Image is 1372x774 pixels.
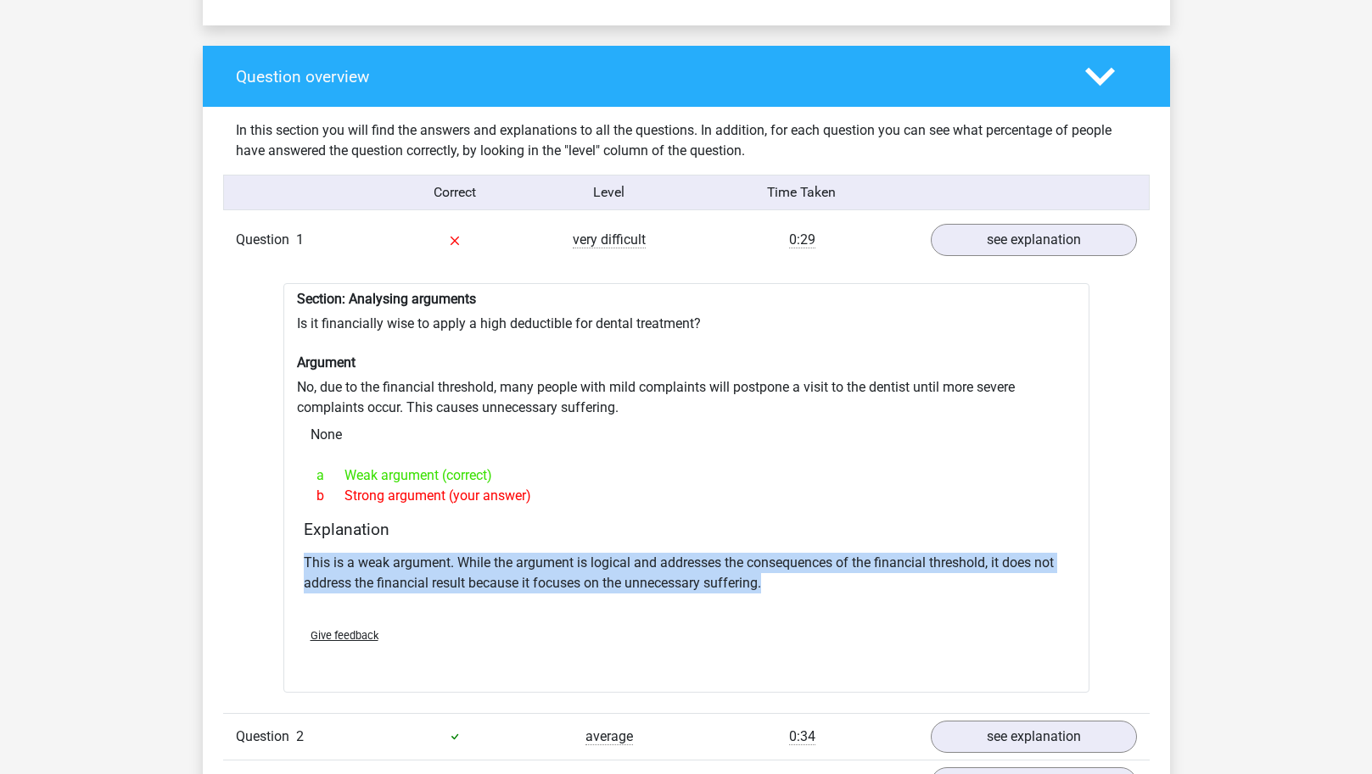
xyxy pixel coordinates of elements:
[378,182,532,203] div: Correct
[296,231,304,248] span: 1
[296,728,304,744] span: 2
[304,465,1069,486] div: Weak argument (correct)
[304,486,1069,506] div: Strong argument (your answer)
[316,465,344,486] span: a
[316,486,344,506] span: b
[532,182,686,203] div: Level
[686,182,917,203] div: Time Taken
[283,283,1089,693] div: Is it financially wise to apply a high deductible for dental treatment? No, due to the financial ...
[236,727,296,747] span: Question
[236,67,1060,86] h4: Question overview
[931,224,1137,256] a: see explanation
[223,120,1150,161] div: In this section you will find the answers and explanations to all the questions. In addition, for...
[789,231,815,248] span: 0:29
[297,291,1076,307] h6: Section: Analysing arguments
[573,231,646,248] span: very difficult
[789,728,815,745] span: 0:34
[311,629,378,642] span: Give feedback
[304,553,1069,593] p: This is a weak argument. While the argument is logical and addresses the consequences of the fina...
[236,230,296,250] span: Question
[304,520,1069,539] h4: Explanation
[585,728,633,745] span: average
[297,418,1076,452] div: None
[931,721,1137,753] a: see explanation
[297,354,1076,370] h6: Argument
